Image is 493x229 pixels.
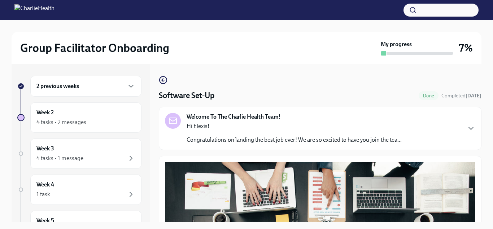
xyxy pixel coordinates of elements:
h3: 7% [459,41,473,54]
h6: Week 5 [36,217,54,225]
h6: 2 previous weeks [36,82,79,90]
strong: My progress [381,40,412,48]
p: Hi Elexis! [187,122,402,130]
span: October 6th, 2025 11:36 [441,92,481,99]
div: 4 tasks • 2 messages [36,118,86,126]
a: Week 24 tasks • 2 messages [17,102,141,133]
div: 4 tasks • 1 message [36,154,83,162]
h6: Week 4 [36,181,54,189]
h6: Week 2 [36,109,54,116]
span: Done [419,93,439,98]
strong: Welcome To The Charlie Health Team! [187,113,281,121]
h2: Group Facilitator Onboarding [20,41,169,55]
a: Week 41 task [17,175,141,205]
span: Completed [441,93,481,99]
div: 1 task [36,190,50,198]
div: 2 previous weeks [30,76,141,97]
a: Week 34 tasks • 1 message [17,138,141,169]
h6: Week 3 [36,145,54,153]
p: Congratulations on landing the best job ever! We are so excited to have you join the tea... [187,136,402,144]
h4: Software Set-Up [159,90,214,101]
strong: [DATE] [466,93,481,99]
img: CharlieHealth [14,4,54,16]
